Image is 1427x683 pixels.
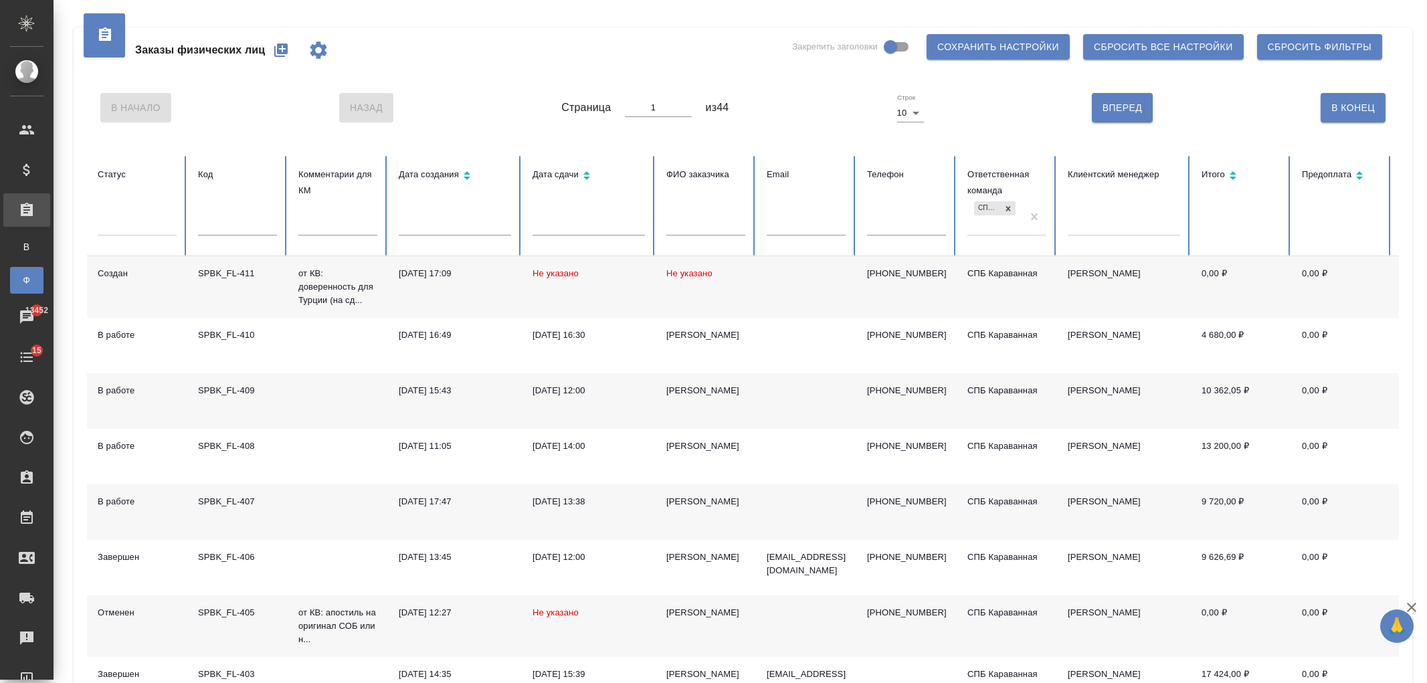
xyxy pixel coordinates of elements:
span: Не указано [666,268,712,278]
span: В Конец [1331,100,1375,116]
div: SPBK_FL-406 [198,551,277,564]
div: Код [198,167,277,183]
p: [PHONE_NUMBER] [867,328,946,342]
div: В работе [98,384,177,397]
p: [EMAIL_ADDRESS][DOMAIN_NAME] [767,551,846,577]
div: СПБ Караванная [967,551,1046,564]
div: [PERSON_NAME] [666,668,745,681]
span: Не указано [533,268,579,278]
div: Отменен [98,606,177,619]
span: В [17,240,37,254]
td: 0,00 ₽ [1291,595,1392,657]
div: [PERSON_NAME] [666,551,745,564]
button: Сбросить фильтры [1257,34,1382,60]
div: Сортировка [1202,167,1280,186]
div: SPBK_FL-407 [198,495,277,508]
div: 10 [897,104,924,122]
div: В работе [98,328,177,342]
div: Статус [98,167,177,183]
p: от КВ: доверенность для Турции (на сд... [298,267,377,307]
span: 13452 [17,304,56,317]
div: [PERSON_NAME] [666,384,745,397]
div: Клиентский менеджер [1068,167,1180,183]
div: [DATE] 15:43 [399,384,511,397]
div: В работе [98,495,177,508]
button: В Конец [1321,93,1386,122]
a: 13452 [3,300,50,334]
div: Создан [98,267,177,280]
div: Завершен [98,551,177,564]
div: Комментарии для КМ [298,167,377,199]
td: 0,00 ₽ [1291,318,1392,373]
div: Email [767,167,846,183]
div: [DATE] 11:05 [399,440,511,453]
div: [DATE] 16:30 [533,328,645,342]
p: [PHONE_NUMBER] [867,551,946,564]
td: 0,00 ₽ [1291,256,1392,318]
span: Сбросить все настройки [1094,39,1233,56]
td: 9 720,00 ₽ [1191,484,1291,540]
div: Завершен [98,668,177,681]
span: Страница [561,100,611,116]
button: Создать [265,34,297,66]
a: В [10,233,43,260]
td: [PERSON_NAME] [1057,373,1191,429]
div: СПБ Караванная [967,267,1046,280]
span: Вперед [1103,100,1142,116]
div: SPBK_FL-411 [198,267,277,280]
div: СПБ Караванная [967,328,1046,342]
div: [DATE] 12:00 [533,551,645,564]
div: СПБ Караванная [967,668,1046,681]
td: 9 626,69 ₽ [1191,540,1291,595]
div: [DATE] 16:49 [399,328,511,342]
button: Вперед [1092,93,1153,122]
div: [PERSON_NAME] [666,495,745,508]
div: SPBK_FL-403 [198,668,277,681]
p: [PHONE_NUMBER] [867,267,946,280]
div: [PERSON_NAME] [666,606,745,619]
div: СПБ Караванная [967,440,1046,453]
td: 0,00 ₽ [1291,540,1392,595]
div: В работе [98,440,177,453]
div: [DATE] 17:09 [399,267,511,280]
div: SPBK_FL-410 [198,328,277,342]
div: ФИО заказчика [666,167,745,183]
span: из 44 [706,100,729,116]
td: 10 362,05 ₽ [1191,373,1291,429]
td: 4 680,00 ₽ [1191,318,1291,373]
button: Сбросить все настройки [1083,34,1244,60]
td: 0,00 ₽ [1191,595,1291,657]
p: от КВ: апостиль на оригинал СОБ или н... [298,606,377,646]
label: Строк [897,94,915,101]
div: [DATE] 13:45 [399,551,511,564]
div: [PERSON_NAME] [666,328,745,342]
div: [DATE] 17:47 [399,495,511,508]
span: Сбросить фильтры [1268,39,1371,56]
div: SPBK_FL-408 [198,440,277,453]
div: Сортировка [399,167,511,186]
td: 0,00 ₽ [1291,429,1392,484]
td: [PERSON_NAME] [1057,256,1191,318]
div: СПБ Караванная [967,384,1046,397]
td: [PERSON_NAME] [1057,429,1191,484]
div: СПБ Караванная [974,201,1001,215]
div: Сортировка [1302,167,1381,186]
div: Телефон [867,167,946,183]
p: [PHONE_NUMBER] [867,384,946,397]
span: Не указано [533,607,579,617]
td: [PERSON_NAME] [1057,540,1191,595]
span: Заказы физических лиц [135,42,265,58]
button: Сохранить настройки [927,34,1070,60]
div: SPBK_FL-409 [198,384,277,397]
div: [DATE] 15:39 [533,668,645,681]
span: 15 [24,344,50,357]
a: 15 [3,340,50,374]
p: [PHONE_NUMBER] [867,495,946,508]
div: Ответственная команда [967,167,1046,199]
a: Ф [10,267,43,294]
td: [PERSON_NAME] [1057,484,1191,540]
div: [DATE] 14:35 [399,668,511,681]
span: Ф [17,274,37,287]
div: Сортировка [533,167,645,186]
div: СПБ Караванная [967,495,1046,508]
